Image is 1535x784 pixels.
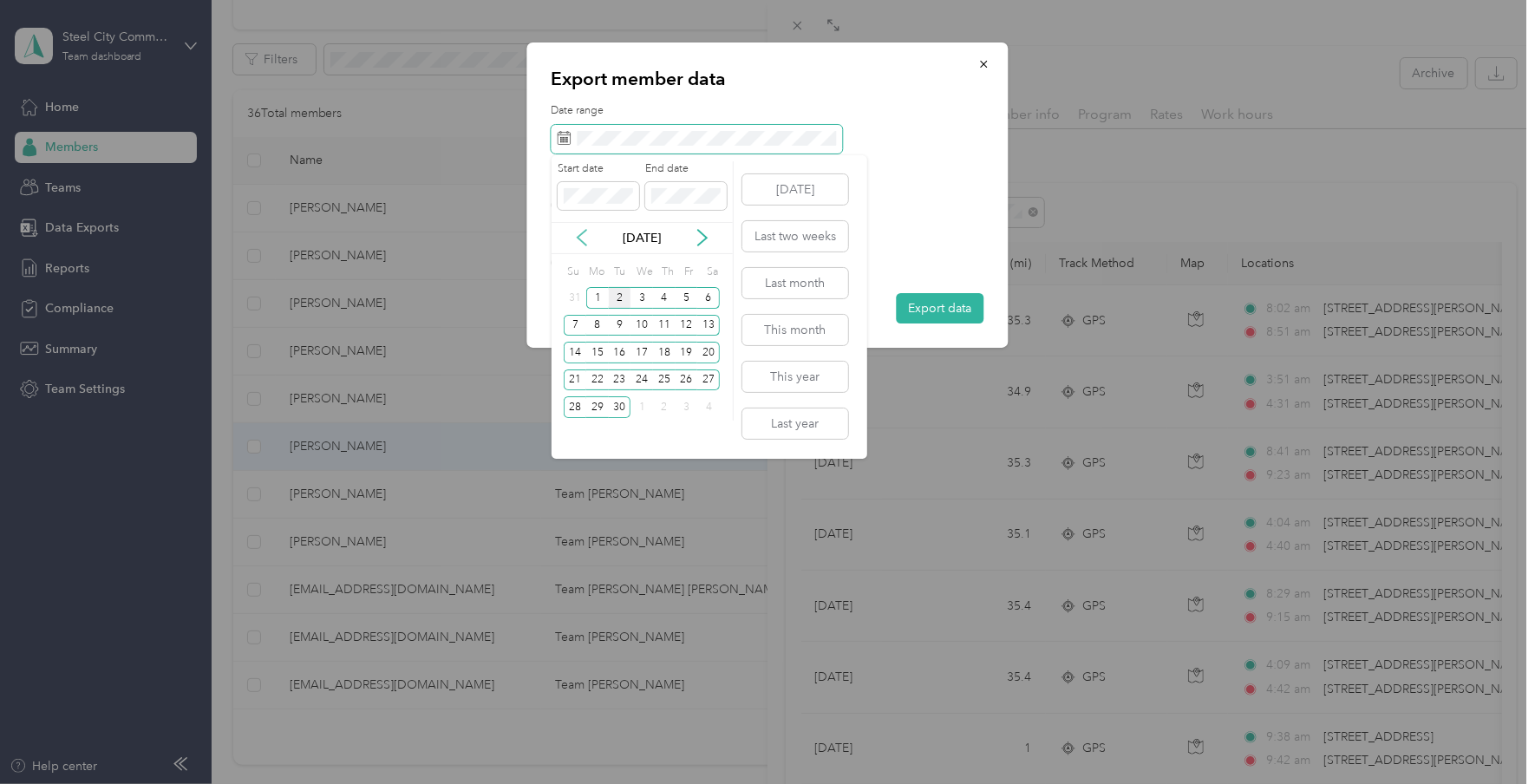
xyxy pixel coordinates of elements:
[609,342,631,363] div: 16
[564,260,580,284] div: Su
[586,315,609,336] div: 8
[630,342,653,363] div: 17
[742,362,848,392] button: This year
[697,396,720,418] div: 4
[742,221,848,252] button: Last two weeks
[653,287,676,309] div: 4
[742,174,848,205] button: [DATE]
[586,342,609,363] div: 15
[653,315,676,336] div: 11
[630,315,653,336] div: 10
[611,260,627,284] div: Tu
[697,315,720,336] div: 13
[742,315,848,345] button: This month
[586,369,609,391] div: 22
[633,260,653,284] div: We
[609,396,631,418] div: 30
[609,287,631,309] div: 2
[630,287,653,309] div: 3
[659,260,676,284] div: Th
[552,67,984,91] p: Export member data
[1438,687,1535,784] iframe: Everlance-gr Chat Button Frame
[897,293,984,323] button: Export data
[564,315,586,336] div: 7
[586,396,609,418] div: 29
[676,396,698,418] div: 3
[697,287,720,309] div: 6
[676,369,698,391] div: 26
[552,103,984,119] label: Date range
[653,342,676,363] div: 18
[609,315,631,336] div: 9
[605,229,678,247] p: [DATE]
[682,260,698,284] div: Fr
[586,287,609,309] div: 1
[697,342,720,363] div: 20
[564,396,586,418] div: 28
[697,369,720,391] div: 27
[564,369,586,391] div: 21
[742,408,848,439] button: Last year
[653,369,676,391] div: 25
[653,396,676,418] div: 2
[676,315,698,336] div: 12
[645,161,727,177] label: End date
[676,342,698,363] div: 19
[676,287,698,309] div: 5
[703,260,720,284] div: Sa
[630,396,653,418] div: 1
[564,342,586,363] div: 14
[586,260,605,284] div: Mo
[609,369,631,391] div: 23
[564,287,586,309] div: 31
[558,161,639,177] label: Start date
[630,369,653,391] div: 24
[742,268,848,298] button: Last month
